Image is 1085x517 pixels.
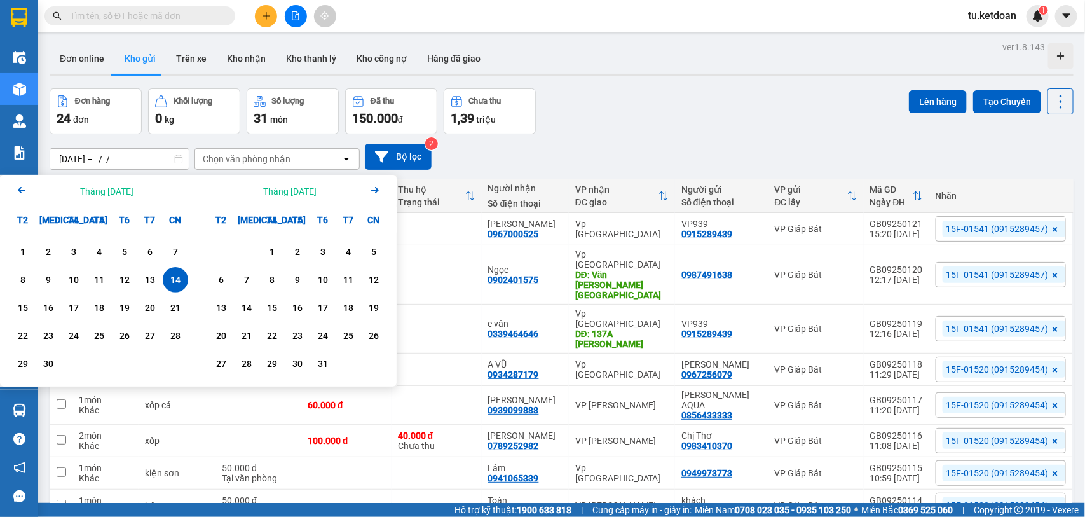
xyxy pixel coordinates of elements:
div: T5 [285,207,310,233]
div: GB09250118 [870,359,923,369]
span: đ [398,114,403,125]
div: xốp cá [145,400,209,410]
span: món [270,114,288,125]
button: Đã thu150.000đ [345,88,437,134]
div: Choose Thứ Sáu, tháng 09 19 2025. It's available. [112,295,137,321]
div: 0934287179 [488,369,539,380]
div: Choose Thứ Bảy, tháng 10 4 2025. It's available. [336,239,361,265]
div: Vp [GEOGRAPHIC_DATA] [575,359,669,380]
div: GB09250116 [870,431,923,441]
div: GB09250115 [870,463,923,473]
button: Hàng đã giao [417,43,491,74]
span: caret-down [1061,10,1072,22]
div: Choose Thứ Năm, tháng 10 16 2025. It's available. [285,295,310,321]
div: 30 [289,356,306,371]
div: 27 [141,328,159,343]
span: notification [13,462,25,474]
div: Choose Thứ Ba, tháng 09 16 2025. It's available. [36,295,61,321]
div: 8 [263,272,281,287]
div: Khác [79,441,132,451]
button: plus [255,5,277,27]
div: Đã thu [371,97,394,106]
div: 7 [167,244,184,259]
div: Choose Thứ Năm, tháng 09 18 2025. It's available. [86,295,112,321]
div: ver 1.8.143 [1002,40,1045,54]
div: T4 [259,207,285,233]
span: message [13,490,25,502]
div: CN [163,207,188,233]
div: Choose Thứ Năm, tháng 10 2 2025. It's available. [285,239,310,265]
div: 11 [339,272,357,287]
div: 2 [39,244,57,259]
span: 1,39 [451,111,474,126]
div: 0983410370 [681,441,732,451]
img: logo-vxr [11,8,27,27]
div: Choose Chủ Nhật, tháng 09 7 2025. It's available. [163,239,188,265]
input: Select a date range. [50,149,189,169]
button: aim [314,5,336,27]
th: Toggle SortBy [569,179,675,213]
button: Bộ lọc [365,144,432,170]
div: 18 [339,300,357,315]
div: 24 [314,328,332,343]
div: 19 [365,300,383,315]
button: Đơn online [50,43,114,74]
div: Choose Thứ Năm, tháng 09 4 2025. It's available. [86,239,112,265]
button: Khối lượng0kg [148,88,240,134]
div: Nhãn [936,191,1066,201]
img: warehouse-icon [13,404,26,417]
button: Lên hàng [909,90,967,113]
div: 10 [314,272,332,287]
div: 3 [65,244,83,259]
div: 12 [365,272,383,287]
div: 26 [116,328,133,343]
div: 1 món [79,463,132,473]
div: 0967000525 [488,229,539,239]
div: 29 [263,356,281,371]
div: 10 [65,272,83,287]
div: Choose Thứ Sáu, tháng 09 12 2025. It's available. [112,267,137,293]
div: Choose Chủ Nhật, tháng 10 5 2025. It's available. [361,239,386,265]
div: 50.000 đ [222,463,295,473]
img: solution-icon [13,146,26,160]
div: 0987491638 [681,270,732,280]
div: 15:20 [DATE] [870,229,923,239]
input: Tìm tên, số ĐT hoặc mã đơn [70,9,220,23]
div: 12:16 [DATE] [870,329,923,339]
div: khách [681,495,762,506]
span: 1 [1041,6,1046,15]
div: VP Giáp Bát [775,436,857,446]
span: 15F-01520 (0915289454) [946,435,1049,446]
div: GB09250119 [870,319,923,329]
div: [MEDICAL_DATA] [234,207,259,233]
span: 24 [57,111,71,126]
div: 0915289439 [681,329,732,339]
div: Tạo kho hàng mới [1048,43,1074,69]
div: VP gửi [775,184,847,195]
div: 14 [238,300,256,315]
div: ĐC lấy [775,197,847,207]
svg: Arrow Left [14,183,29,198]
div: 1 [263,244,281,259]
div: Choose Thứ Bảy, tháng 09 27 2025. It's available. [137,323,163,348]
div: 27 [212,356,230,371]
div: Choose Thứ Sáu, tháng 10 24 2025. It's available. [310,323,336,348]
div: Số điện thoại [488,198,563,209]
div: 23 [39,328,57,343]
div: 0949973773 [681,468,732,478]
div: 20 [212,328,230,343]
div: Mã GD [870,184,913,195]
div: Choose Thứ Tư, tháng 09 24 2025. It's available. [61,323,86,348]
div: 11:29 [DATE] [870,369,923,380]
span: 15F-01520 (0915289454) [946,467,1049,479]
div: GB09250121 [870,219,923,229]
span: plus [262,11,271,20]
div: Choose Thứ Tư, tháng 10 1 2025. It's available. [259,239,285,265]
img: warehouse-icon [13,51,26,64]
div: Choose Thứ Sáu, tháng 10 3 2025. It's available. [310,239,336,265]
div: T4 [61,207,86,233]
div: Choose Thứ Năm, tháng 10 9 2025. It's available. [285,267,310,293]
div: sơn vinh [488,219,563,229]
div: 2 món [79,431,132,441]
div: 17 [65,300,83,315]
